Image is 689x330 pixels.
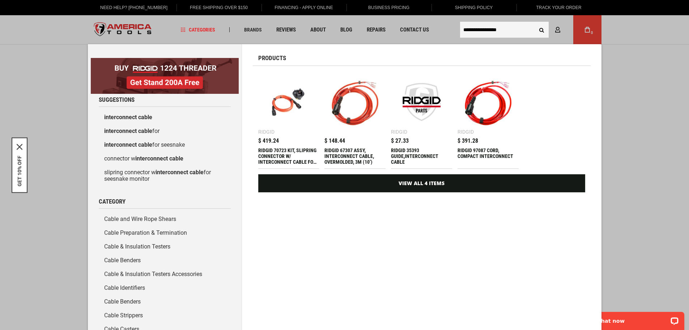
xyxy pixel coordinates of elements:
span: Suggestions [99,97,135,103]
a: slipring connector winterconnect cablefor seesnake monitor [99,166,231,186]
a: Cable Benders [99,254,231,267]
button: Search [535,23,549,37]
div: RIDGID 35393 GUIDE,INTERCONNECT CABLE [391,147,452,165]
a: connector winterconnect cable [99,152,231,166]
a: Cable Identifiers [99,281,231,295]
a: RIDGID 97087 CORD, COMPACT INTERCONNECT Ridgid $ 391.28 RIDGID 97087 CORD, COMPACT INTERCONNECT [458,71,519,168]
b: interconnect [156,169,188,176]
svg: close icon [17,144,22,150]
b: cable [169,155,183,162]
button: Close [17,144,22,150]
div: Ridgid [391,129,407,134]
a: RIDGID 35393 GUIDE,INTERCONNECT CABLE Ridgid $ 27.33 RIDGID 35393 GUIDE,INTERCONNECT CABLE [391,71,452,168]
iframe: LiveChat chat widget [587,307,689,330]
a: interconnect cable [99,110,231,124]
span: $ 419.24 [258,138,279,144]
span: $ 391.28 [458,138,478,144]
a: View All 4 Items [258,174,585,192]
button: GET 10% OFF [17,155,22,186]
b: interconnect [135,155,168,162]
span: $ 148.44 [324,138,345,144]
img: RIDGID 97087 CORD, COMPACT INTERCONNECT [461,75,515,129]
b: cable [190,169,204,176]
img: BOGO: Buy RIDGID® 1224 Threader, Get Stand 200A Free! [91,58,239,94]
div: Ridgid [258,129,275,134]
b: interconnect [104,141,137,148]
b: cable [138,114,152,121]
a: Cable & Insulation Testers [99,240,231,254]
a: interconnect cablefor seesnake [99,138,231,152]
a: RIDGID 67307 ASSY, INTERCONNECT CABLE, OVERMOLDED, 3M (10’) $ 148.44 RIDGID 67307 ASSY, INTERCONN... [324,71,386,168]
span: $ 27.33 [391,138,409,144]
div: RIDGID 70723 KIT, SLIPRING CONNECTOR W/ INTERCONNECT CABLE FOR SEESNAKE MONITOR [258,147,319,165]
b: cable [138,128,152,134]
span: Category [99,199,126,205]
b: interconnect [104,114,137,121]
img: RIDGID 35393 GUIDE,INTERCONNECT CABLE [395,75,448,129]
a: Cable Preparation & Termination [99,226,231,240]
a: Cable & Insulation Testers Accessories [99,267,231,281]
a: interconnect cablefor [99,124,231,138]
b: interconnect [104,128,137,134]
a: Cable and Wire Rope Shears [99,212,231,226]
span: Brands [244,27,262,32]
img: RIDGID 70723 KIT, SLIPRING CONNECTOR W/ INTERCONNECT CABLE FOR SEESNAKE MONITOR [262,75,316,129]
a: Categories [177,25,218,35]
img: RIDGID 67307 ASSY, INTERCONNECT CABLE, OVERMOLDED, 3M (10’) [328,75,382,129]
a: Brands [241,25,265,35]
a: BOGO: Buy RIDGID® 1224 Threader, Get Stand 200A Free! [91,58,239,63]
span: Products [258,55,286,61]
span: Categories [180,27,215,32]
div: Ridgid [458,129,474,134]
div: RIDGID 97087 CORD, COMPACT INTERCONNECT [458,147,519,165]
div: RIDGID 67307 ASSY, INTERCONNECT CABLE, OVERMOLDED, 3M (10’) [324,147,386,165]
a: RIDGID 70723 KIT, SLIPRING CONNECTOR W/ INTERCONNECT CABLE FOR SEESNAKE MONITOR Ridgid $ 419.24 R... [258,71,319,168]
a: Cable Strippers [99,309,231,322]
a: Cable Benders [99,295,231,309]
b: cable [138,141,152,148]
